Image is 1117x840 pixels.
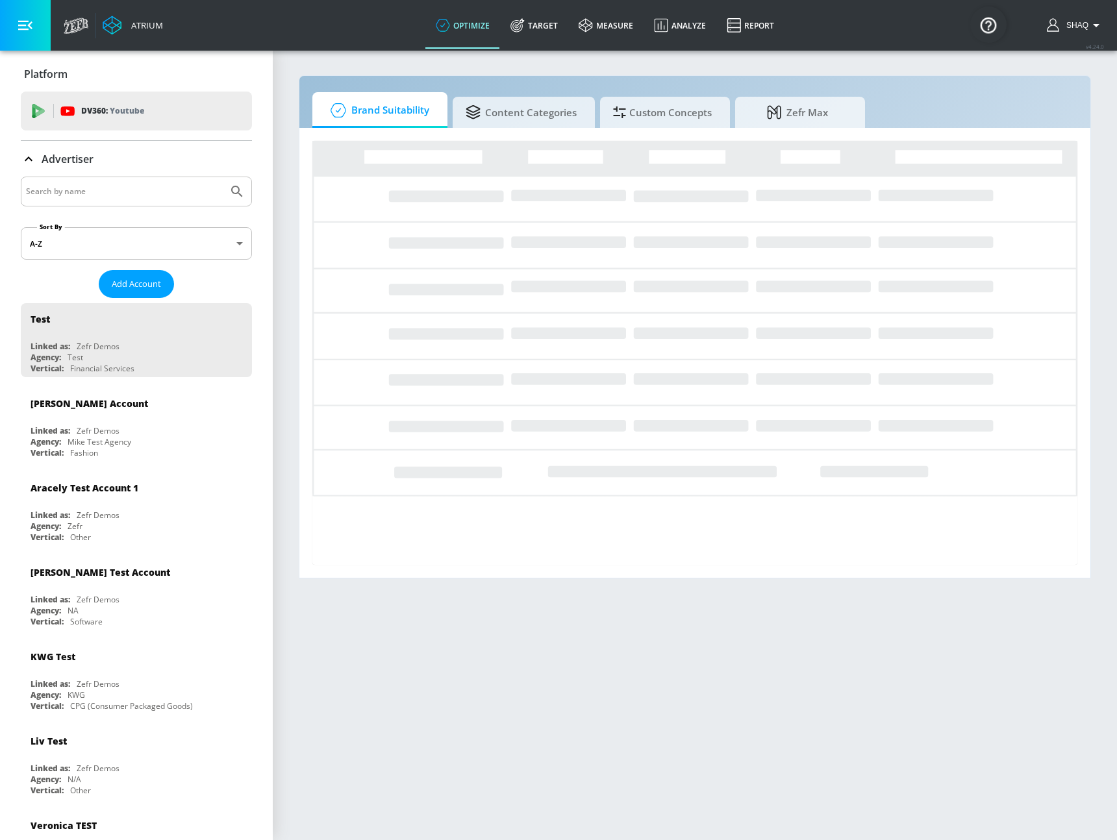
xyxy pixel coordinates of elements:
[21,725,252,799] div: Liv TestLinked as:Zefr DemosAgency:N/AVertical:Other
[31,763,70,774] div: Linked as:
[70,447,98,458] div: Fashion
[21,641,252,715] div: KWG TestLinked as:Zefr DemosAgency:KWGVertical:CPG (Consumer Packaged Goods)
[77,594,119,605] div: Zefr Demos
[31,436,61,447] div: Agency:
[21,303,252,377] div: TestLinked as:Zefr DemosAgency:TestVertical:Financial Services
[31,363,64,374] div: Vertical:
[70,363,134,374] div: Financial Services
[103,16,163,35] a: Atrium
[21,56,252,92] div: Platform
[31,341,70,352] div: Linked as:
[325,95,429,126] span: Brand Suitability
[110,104,144,117] p: Youtube
[99,270,174,298] button: Add Account
[31,819,97,832] div: Veronica TEST
[31,447,64,458] div: Vertical:
[31,678,70,689] div: Linked as:
[21,388,252,462] div: [PERSON_NAME] AccountLinked as:Zefr DemosAgency:Mike Test AgencyVertical:Fashion
[21,141,252,177] div: Advertiser
[31,482,138,494] div: Aracely Test Account 1
[21,227,252,260] div: A-Z
[68,605,79,616] div: NA
[126,19,163,31] div: Atrium
[31,616,64,627] div: Vertical:
[31,313,50,325] div: Test
[716,2,784,49] a: Report
[31,650,75,663] div: KWG Test
[21,472,252,546] div: Aracely Test Account 1Linked as:Zefr DemosAgency:ZefrVertical:Other
[31,397,148,410] div: [PERSON_NAME] Account
[68,521,82,532] div: Zefr
[500,2,568,49] a: Target
[1086,43,1104,50] span: v 4.24.0
[31,532,64,543] div: Vertical:
[31,735,67,747] div: Liv Test
[748,97,847,128] span: Zefr Max
[31,700,64,711] div: Vertical:
[68,436,131,447] div: Mike Test Agency
[77,763,119,774] div: Zefr Demos
[70,785,91,796] div: Other
[31,566,170,578] div: [PERSON_NAME] Test Account
[77,678,119,689] div: Zefr Demos
[425,2,500,49] a: optimize
[81,104,144,118] p: DV360:
[613,97,712,128] span: Custom Concepts
[31,605,61,616] div: Agency:
[70,700,193,711] div: CPG (Consumer Packaged Goods)
[21,556,252,630] div: [PERSON_NAME] Test AccountLinked as:Zefr DemosAgency:NAVertical:Software
[37,223,65,231] label: Sort By
[970,6,1007,43] button: Open Resource Center
[31,521,61,532] div: Agency:
[31,594,70,605] div: Linked as:
[112,277,161,291] span: Add Account
[31,774,61,785] div: Agency:
[77,425,119,436] div: Zefr Demos
[1061,21,1088,30] span: login as: shaquille.huang@zefr.com
[21,92,252,130] div: DV360: Youtube
[31,510,70,521] div: Linked as:
[70,532,91,543] div: Other
[70,616,103,627] div: Software
[77,510,119,521] div: Zefr Demos
[31,352,61,363] div: Agency:
[68,352,83,363] div: Test
[31,785,64,796] div: Vertical:
[1047,18,1104,33] button: Shaq
[26,183,223,200] input: Search by name
[568,2,644,49] a: measure
[42,152,94,166] p: Advertiser
[466,97,577,128] span: Content Categories
[31,689,61,700] div: Agency:
[68,689,85,700] div: KWG
[68,774,81,785] div: N/A
[644,2,716,49] a: Analyze
[24,67,68,81] p: Platform
[77,341,119,352] div: Zefr Demos
[31,425,70,436] div: Linked as:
